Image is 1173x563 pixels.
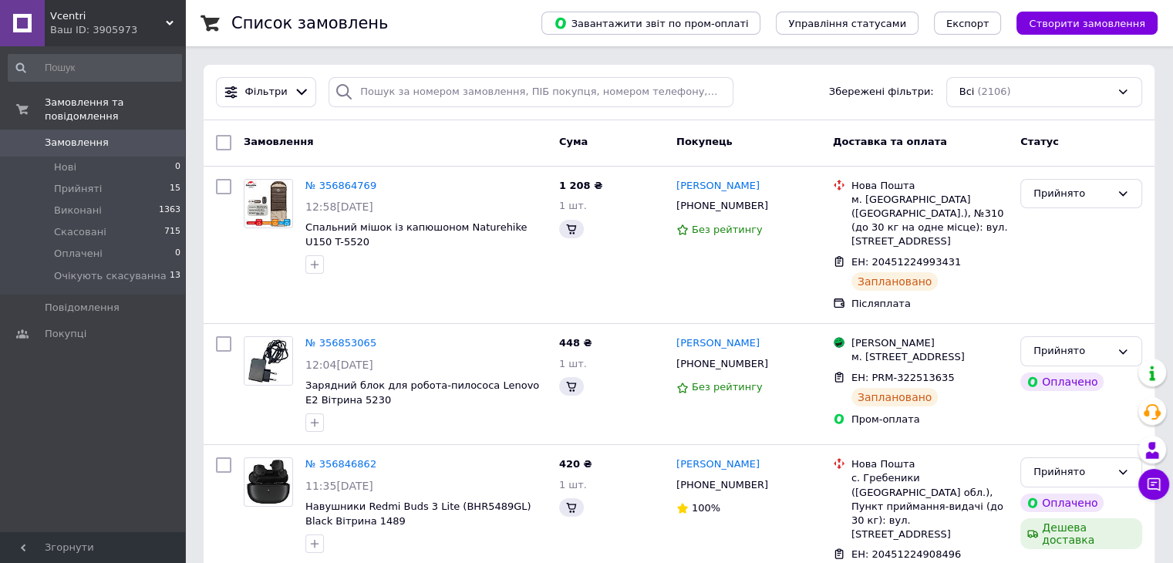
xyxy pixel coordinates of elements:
span: 1 шт. [559,358,587,369]
span: Нові [54,160,76,174]
span: Cума [559,136,588,147]
div: Заплановано [851,272,939,291]
a: Створити замовлення [1001,17,1158,29]
span: Створити замовлення [1029,18,1145,29]
span: Замовлення [45,136,109,150]
span: 15 [170,182,180,196]
a: Фото товару [244,457,293,507]
span: Збережені фільтри: [829,85,934,99]
span: ЕН: PRM-322513635 [851,372,955,383]
span: 13 [170,269,180,283]
div: [PHONE_NUMBER] [673,196,771,216]
button: Управління статусами [776,12,919,35]
div: Прийнято [1033,186,1111,202]
span: 1363 [159,204,180,217]
div: Оплачено [1020,494,1104,512]
span: 715 [164,225,180,239]
div: Нова Пошта [851,179,1008,193]
span: 1 шт. [559,479,587,491]
span: Всі [959,85,975,99]
span: 1 шт. [559,200,587,211]
span: 0 [175,247,180,261]
span: 448 ₴ [559,337,592,349]
div: Заплановано [851,388,939,406]
div: с. Гребеники ([GEOGRAPHIC_DATA] обл.), Пункт приймання-видачі (до 30 кг): вул. [STREET_ADDRESS] [851,471,1008,541]
span: Прийняті [54,182,102,196]
span: 1 208 ₴ [559,180,602,191]
button: Експорт [934,12,1002,35]
div: Пром-оплата [851,413,1008,426]
a: Спальний мішок із капюшоном Naturehike U150 T-5520 [305,221,527,248]
span: 12:04[DATE] [305,359,373,371]
span: Статус [1020,136,1059,147]
input: Пошук [8,54,182,82]
span: Замовлення [244,136,313,147]
span: Управління статусами [788,18,906,29]
div: Прийнято [1033,464,1111,480]
a: № 356846862 [305,458,376,470]
div: Дешева доставка [1020,518,1142,549]
a: Фото товару [244,336,293,386]
span: Скасовані [54,225,106,239]
span: 420 ₴ [559,458,592,470]
span: Завантажити звіт по пром-оплаті [554,16,748,30]
div: Оплачено [1020,373,1104,391]
a: № 356864769 [305,180,376,191]
a: [PERSON_NAME] [676,457,760,472]
button: Чат з покупцем [1138,469,1169,500]
span: 100% [692,502,720,514]
img: Фото товару [244,180,292,228]
span: Фільтри [245,85,288,99]
div: Ваш ID: 3905973 [50,23,185,37]
a: № 356853065 [305,337,376,349]
span: Доставка та оплата [833,136,947,147]
div: Нова Пошта [851,457,1008,471]
div: [PHONE_NUMBER] [673,354,771,374]
button: Створити замовлення [1016,12,1158,35]
span: Vcentri [50,9,166,23]
input: Пошук за номером замовлення, ПІБ покупця, номером телефону, Email, номером накладної [329,77,733,107]
button: Завантажити звіт по пром-оплаті [541,12,760,35]
a: [PERSON_NAME] [676,179,760,194]
span: (2106) [977,86,1010,97]
span: Оплачені [54,247,103,261]
a: [PERSON_NAME] [676,336,760,351]
div: [PERSON_NAME] [851,336,1008,350]
div: Прийнято [1033,343,1111,359]
span: ЕН: 20451224908496 [851,548,961,560]
span: Покупці [45,327,86,341]
span: Виконані [54,204,102,217]
div: [PHONE_NUMBER] [673,475,771,495]
span: Замовлення та повідомлення [45,96,185,123]
span: Покупець [676,136,733,147]
img: Фото товару [244,460,292,504]
a: Навушники Redmi Buds 3 Lite (BHR5489GL) Black Вітрина 1489 [305,501,531,527]
h1: Список замовлень [231,14,388,32]
span: Повідомлення [45,301,120,315]
a: Фото товару [244,179,293,228]
span: 0 [175,160,180,174]
span: Без рейтингу [692,381,763,393]
div: Післяплата [851,297,1008,311]
span: Експорт [946,18,989,29]
div: м. [STREET_ADDRESS] [851,350,1008,364]
span: 11:35[DATE] [305,480,373,492]
div: м. [GEOGRAPHIC_DATA] ([GEOGRAPHIC_DATA].), №310 (до 30 кг на одне місце): вул. [STREET_ADDRESS] [851,193,1008,249]
span: Очікують скасуванна [54,269,167,283]
a: Зарядний блок для робота-пилососа Lenovo E2 Вітрина 5230 [305,379,539,406]
span: ЕН: 20451224993431 [851,256,961,268]
img: Фото товару [244,337,292,385]
span: 12:58[DATE] [305,201,373,213]
span: Без рейтингу [692,224,763,235]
